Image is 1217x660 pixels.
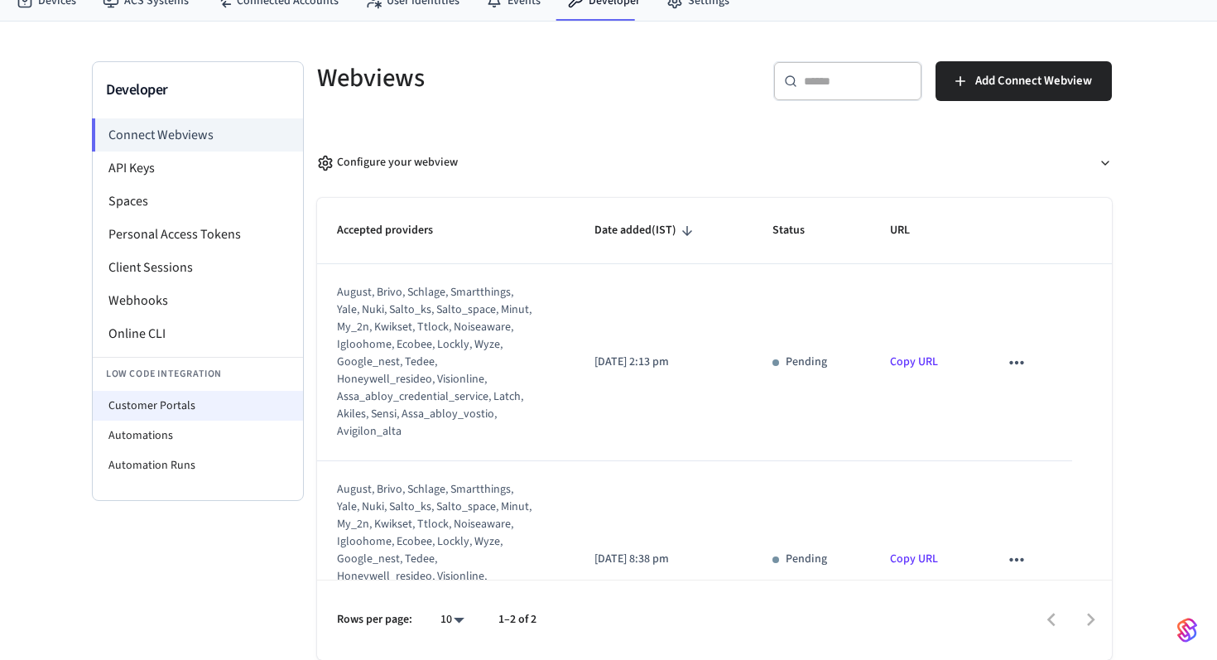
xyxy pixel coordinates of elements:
span: Add Connect Webview [975,70,1092,92]
div: august, brivo, schlage, smartthings, yale, nuki, salto_ks, salto_space, minut, my_2n, kwikset, tt... [337,284,533,441]
img: SeamLogoGradient.69752ec5.svg [1177,617,1197,643]
button: Configure your webview [317,141,1112,185]
li: Connect Webviews [92,118,303,152]
span: Date added(IST) [594,218,698,243]
span: Status [772,218,826,243]
li: Automations [93,421,303,450]
button: Add Connect Webview [936,61,1112,101]
p: 1–2 of 2 [498,611,536,629]
li: Personal Access Tokens [93,218,303,251]
span: URL [890,218,931,243]
h3: Developer [106,79,290,102]
p: [DATE] 2:13 pm [594,354,733,371]
li: Spaces [93,185,303,218]
a: Copy URL [890,354,938,370]
li: API Keys [93,152,303,185]
li: Automation Runs [93,450,303,480]
div: august, brivo, schlage, smartthings, yale, nuki, salto_ks, salto_space, minut, my_2n, kwikset, tt... [337,481,533,638]
div: 10 [432,608,472,632]
p: [DATE] 8:38 pm [594,551,733,568]
table: sticky table [317,198,1112,658]
span: Accepted providers [337,218,455,243]
p: Pending [786,354,827,371]
p: Rows per page: [337,611,412,629]
li: Low Code Integration [93,357,303,391]
p: Pending [786,551,827,568]
a: Copy URL [890,551,938,567]
li: Customer Portals [93,391,303,421]
li: Client Sessions [93,251,303,284]
h5: Webviews [317,61,705,95]
div: Configure your webview [317,154,458,171]
li: Webhooks [93,284,303,317]
li: Online CLI [93,317,303,350]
